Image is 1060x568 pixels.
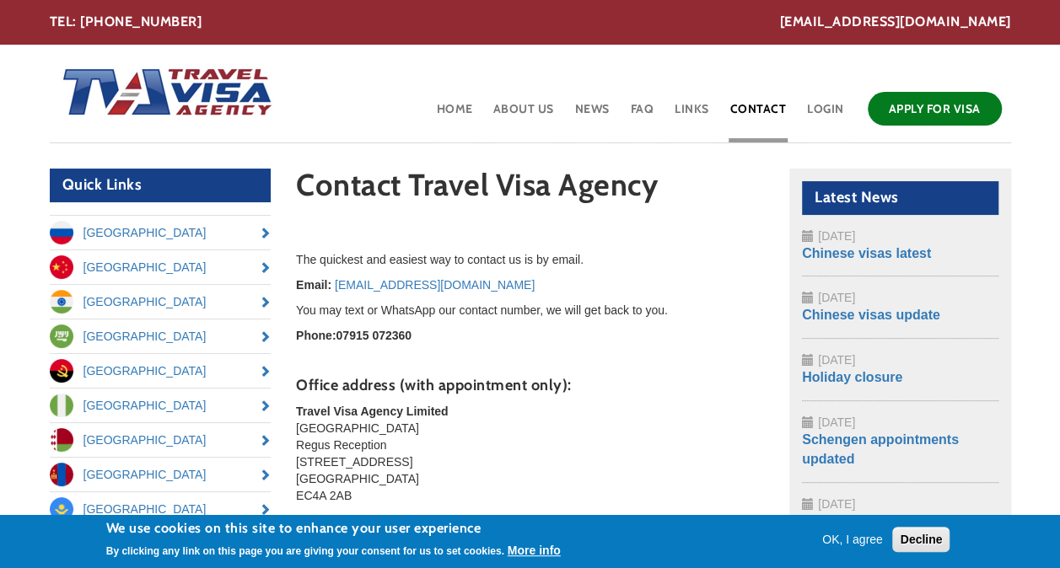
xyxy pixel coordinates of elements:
[508,542,561,559] button: More info
[296,329,336,342] strong: Phone:
[296,278,331,292] strong: Email:
[802,246,931,260] a: Chinese visas latest
[106,519,561,538] h2: We use cookies on this site to enhance your user experience
[802,432,959,466] a: Schengen appointments updated
[818,229,855,243] span: [DATE]
[50,423,272,457] a: [GEOGRAPHIC_DATA]
[296,403,764,504] p: [GEOGRAPHIC_DATA] Regus Reception [STREET_ADDRESS] [GEOGRAPHIC_DATA] EC4A 2AB
[50,458,272,491] a: [GEOGRAPHIC_DATA]
[50,319,272,353] a: [GEOGRAPHIC_DATA]
[573,88,611,142] a: News
[296,405,449,418] strong: Travel Visa Agency Limited
[802,181,998,215] h2: Latest News
[818,353,855,367] span: [DATE]
[106,545,504,557] p: By clicking any link on this page you are giving your consent for us to set cookies.
[629,88,656,142] a: FAQ
[296,512,764,529] p: for appointments are usually Mon – Fri: 10am – 5pm.
[296,251,764,268] p: The quickest and easiest way to contact us is by email.
[815,531,890,548] button: OK, I agree
[50,285,272,319] a: [GEOGRAPHIC_DATA]
[296,302,764,319] p: You may text or WhatsApp our contact number, we will get back to you.
[296,376,572,394] strong: Office address (with appointment only):
[892,527,950,552] button: Decline
[50,51,274,136] img: Home
[50,250,272,284] a: [GEOGRAPHIC_DATA]
[296,169,764,210] h1: Contact Travel Visa Agency
[492,88,556,142] a: About Us
[868,92,1002,126] a: Apply for Visa
[50,354,272,388] a: [GEOGRAPHIC_DATA]
[335,278,535,292] a: [EMAIL_ADDRESS][DOMAIN_NAME]
[50,13,1011,32] div: TEL: [PHONE_NUMBER]
[50,492,272,526] a: [GEOGRAPHIC_DATA]
[435,88,475,142] a: Home
[818,497,855,511] span: [DATE]
[50,388,272,422] a: [GEOGRAPHIC_DATA]
[818,291,855,304] span: [DATE]
[729,88,788,142] a: Contact
[802,308,940,322] a: Chinese visas update
[673,88,711,142] a: Links
[50,216,272,249] a: [GEOGRAPHIC_DATA]
[780,13,1011,32] a: [EMAIL_ADDRESS][DOMAIN_NAME]
[805,88,846,142] a: Login
[336,329,412,342] strong: 07915 072360
[818,415,855,429] span: [DATE]
[802,370,902,384] a: Holiday closure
